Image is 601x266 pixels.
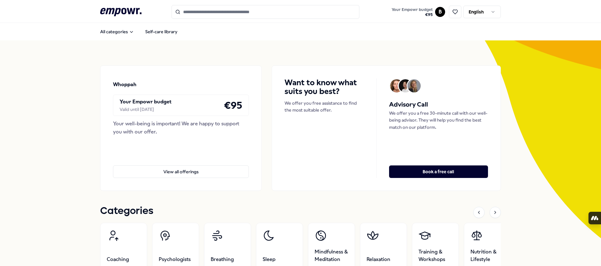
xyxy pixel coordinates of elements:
span: Relaxation [367,256,390,263]
img: Avatar [399,79,412,92]
span: € 95 [392,12,433,17]
p: We offer you free assistance to find the most suitable offer. [285,100,364,114]
h4: € 95 [224,97,242,113]
span: Sleep [263,256,275,263]
p: Your Empowr budget [120,98,172,106]
span: Psychologists [159,256,191,263]
span: Nutrition & Lifestyle [470,248,504,263]
h1: Categories [100,203,153,219]
div: Your well-being is important! We are happy to support you with our offer. [113,120,249,136]
h4: Want to know what suits you best? [285,78,364,96]
button: Your Empowr budget€95 [390,6,434,18]
button: View all offerings [113,165,249,178]
span: Your Empowr budget [392,7,433,12]
span: Mindfulness & Meditation [315,248,348,263]
span: Training & Workshops [419,248,452,263]
a: Self-care library [140,25,182,38]
h5: Advisory Call [389,100,488,110]
button: Book a free call [389,165,488,178]
span: Coaching [107,256,129,263]
a: Your Empowr budget€95 [389,5,435,18]
span: Breathing [211,256,234,263]
input: Search for products, categories or subcategories [172,5,359,19]
p: We offer you a free 30-minute call with our well-being advisor. They will help you find the best ... [389,110,488,131]
img: Avatar [408,79,421,92]
nav: Main [95,25,182,38]
button: B [435,7,445,17]
p: Whoppah [113,81,136,89]
button: All categories [95,25,139,38]
a: View all offerings [113,155,249,178]
img: Avatar [390,79,403,92]
div: Valid until [DATE] [120,106,172,113]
